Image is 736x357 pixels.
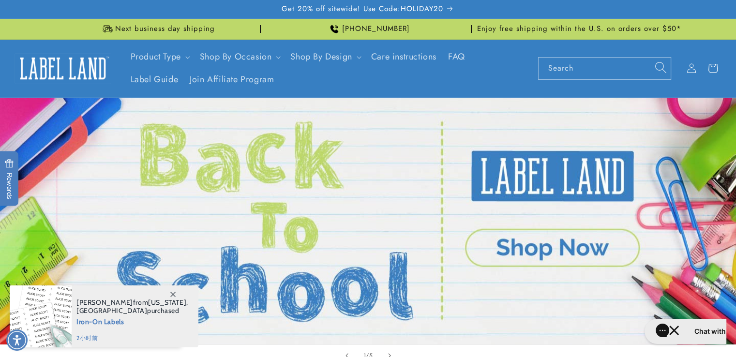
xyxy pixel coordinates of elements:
[115,24,215,34] span: Next business day shipping
[5,3,107,29] button: Gorgias live chat
[131,74,179,85] span: Label Guide
[640,315,726,347] iframe: Gorgias live chat messenger
[200,51,272,62] span: Shop By Occasion
[282,4,443,14] span: Get 20% off sitewide! Use Code:HOLIDAY20
[11,50,115,87] a: Label Land
[190,74,274,85] span: Join Affiliate Program
[448,51,465,62] span: FAQ
[285,45,365,68] summary: Shop By Design
[5,159,14,199] span: Rewards
[125,45,194,68] summary: Product Type
[15,53,111,83] img: Label Land
[342,24,410,34] span: [PHONE_NUMBER]
[55,11,96,21] h2: Chat with us
[265,19,472,39] div: Announcement
[148,298,186,307] span: [US_STATE]
[76,298,188,315] span: from , purchased
[76,334,188,342] span: 2小时前
[6,329,28,351] div: Accessibility Menu
[76,306,147,315] span: [GEOGRAPHIC_DATA]
[290,50,352,63] a: Shop By Design
[184,68,280,91] a: Join Affiliate Program
[650,57,671,78] button: Search
[194,45,285,68] summary: Shop By Occasion
[477,24,681,34] span: Enjoy free shipping within the U.S. on orders over $50*
[76,315,188,327] span: Iron-On Labels
[371,51,436,62] span: Care instructions
[54,19,261,39] div: Announcement
[125,68,184,91] a: Label Guide
[131,50,181,63] a: Product Type
[442,45,471,68] a: FAQ
[76,298,133,307] span: [PERSON_NAME]
[365,45,442,68] a: Care instructions
[476,19,683,39] div: Announcement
